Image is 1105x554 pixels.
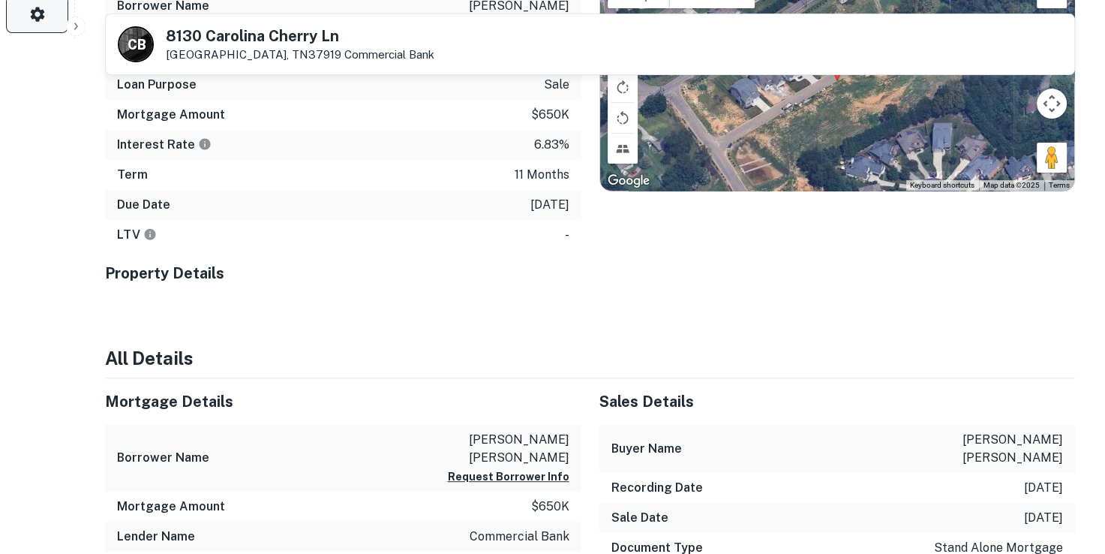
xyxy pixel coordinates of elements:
[470,528,569,546] p: commercial bank
[608,134,638,164] button: Tilt map
[1049,181,1070,189] a: Terms
[117,226,157,244] h6: LTV
[117,166,148,184] h6: Term
[599,390,1076,413] h5: Sales Details
[105,345,1075,372] h4: All Details
[604,171,653,191] img: Google
[608,72,638,102] button: Rotate map clockwise
[1037,143,1067,173] button: Drag Pegman onto the map to open Street View
[117,106,225,124] h6: Mortgage Amount
[1037,89,1067,119] button: Map camera controls
[448,468,569,486] button: Request Borrower Info
[611,440,682,458] h6: Buyer Name
[608,103,638,133] button: Rotate map counterclockwise
[117,528,195,546] h6: Lender Name
[530,196,569,214] p: [DATE]
[604,171,653,191] a: Open this area in Google Maps (opens a new window)
[534,136,569,154] p: 6.83%
[143,227,157,241] svg: LTVs displayed on the website are for informational purposes only and may be reported incorrectly...
[544,76,569,94] p: sale
[117,136,212,154] h6: Interest Rate
[117,76,197,94] h6: Loan Purpose
[531,498,569,516] p: $650k
[1024,479,1063,497] p: [DATE]
[910,180,974,191] button: Keyboard shortcuts
[117,196,170,214] h6: Due Date
[105,390,581,413] h5: Mortgage Details
[565,226,569,244] p: -
[1030,386,1105,458] iframe: Chat Widget
[117,449,209,467] h6: Borrower Name
[166,29,434,44] h5: 8130 Carolina Cherry Ln
[117,498,225,516] h6: Mortgage Amount
[531,106,569,124] p: $650k
[928,431,1063,467] p: [PERSON_NAME] [PERSON_NAME]
[1024,509,1063,527] p: [DATE]
[434,431,569,467] p: [PERSON_NAME] [PERSON_NAME]
[515,166,569,184] p: 11 months
[198,137,212,151] svg: The interest rates displayed on the website are for informational purposes only and may be report...
[128,35,145,55] p: C B
[105,262,581,285] h5: Property Details
[983,181,1040,189] span: Map data ©2025
[166,48,434,62] p: [GEOGRAPHIC_DATA], TN37919
[611,479,703,497] h6: Recording Date
[344,48,434,61] a: Commercial Bank
[611,509,668,527] h6: Sale Date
